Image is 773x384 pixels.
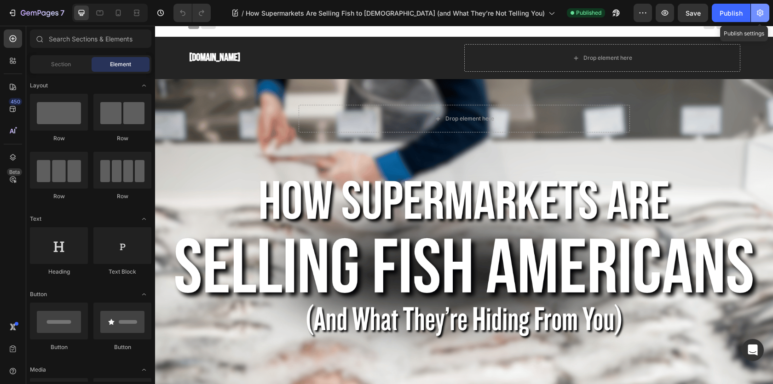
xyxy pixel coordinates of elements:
[155,26,773,384] iframe: Design area
[30,268,88,276] div: Heading
[290,89,339,97] div: Drop element here
[93,268,151,276] div: Text Block
[173,4,211,22] div: Undo/Redo
[30,215,41,223] span: Text
[242,8,244,18] span: /
[110,60,131,69] span: Element
[30,192,88,201] div: Row
[93,134,151,143] div: Row
[678,4,708,22] button: Save
[576,9,601,17] span: Published
[93,192,151,201] div: Row
[60,7,64,18] p: 7
[137,287,151,302] span: Toggle open
[137,212,151,226] span: Toggle open
[30,134,88,143] div: Row
[712,4,750,22] button: Publish
[30,366,46,374] span: Media
[137,78,151,93] span: Toggle open
[720,8,743,18] div: Publish
[686,9,701,17] span: Save
[428,29,477,36] div: Drop element here
[246,8,545,18] span: How Supermarkets Are Selling Fish to [DEMOGRAPHIC_DATA] (and What They’re Not Telling You)
[4,4,69,22] button: 7
[30,343,88,351] div: Button
[30,29,151,48] input: Search Sections & Elements
[137,362,151,377] span: Toggle open
[742,339,764,361] div: Open Intercom Messenger
[7,168,22,176] div: Beta
[9,98,22,105] div: 450
[93,343,151,351] div: Button
[51,60,71,69] span: Section
[30,81,48,90] span: Layout
[30,290,47,298] span: Button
